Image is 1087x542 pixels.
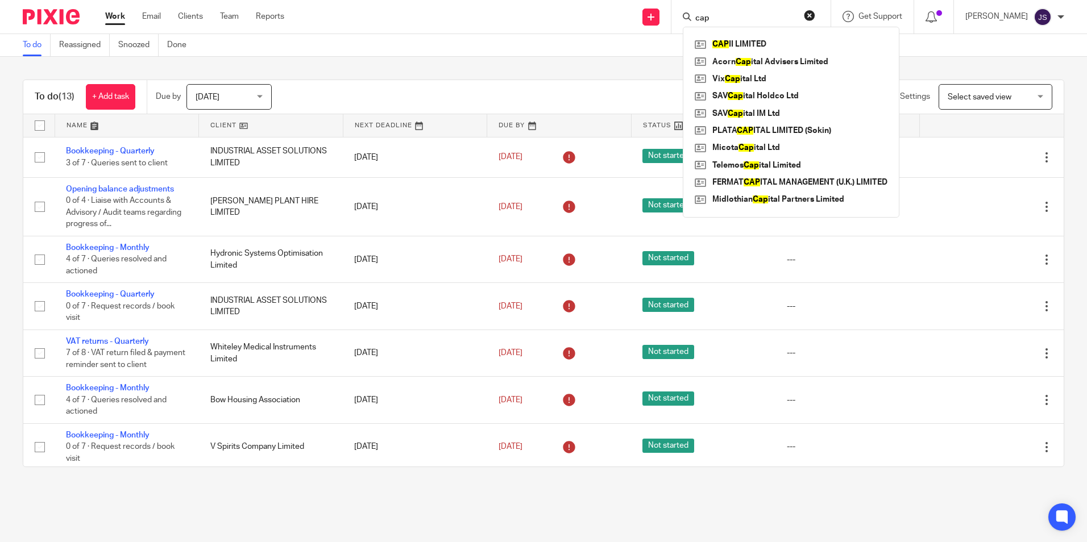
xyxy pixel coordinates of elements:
[199,236,343,282] td: Hydronic Systems Optimisation Limited
[948,93,1011,101] span: Select saved view
[199,177,343,236] td: [PERSON_NAME] PLANT HIRE LIMITED
[105,11,125,22] a: Work
[178,11,203,22] a: Clients
[66,302,175,322] span: 0 of 7 · Request records / book visit
[343,423,487,470] td: [DATE]
[787,254,908,265] div: ---
[66,431,150,439] a: Bookkeeping - Monthly
[256,11,284,22] a: Reports
[499,203,522,211] span: [DATE]
[642,198,694,212] span: Not started
[858,12,902,20] span: Get Support
[1034,8,1052,26] img: svg%3E
[343,236,487,282] td: [DATE]
[499,443,522,451] span: [DATE]
[118,34,159,56] a: Snoozed
[66,443,175,462] span: 0 of 7 · Request records / book visit
[343,283,487,330] td: [DATE]
[642,251,694,265] span: Not started
[156,91,181,102] p: Due by
[23,34,51,56] a: To do
[881,93,930,101] span: View Settings
[787,441,908,452] div: ---
[499,396,522,404] span: [DATE]
[66,384,150,392] a: Bookkeeping - Monthly
[199,377,343,423] td: Bow Housing Association
[66,290,155,298] a: Bookkeeping - Quarterly
[86,84,135,110] a: + Add task
[66,147,155,155] a: Bookkeeping - Quarterly
[66,396,167,416] span: 4 of 7 · Queries resolved and actioned
[787,301,908,312] div: ---
[35,91,74,103] h1: To do
[694,14,796,24] input: Search
[642,391,694,406] span: Not started
[787,347,908,358] div: ---
[66,197,181,228] span: 0 of 4 · Liaise with Accounts & Advisory / Audit teams regarding progress of...
[66,159,168,167] span: 3 of 7 · Queries sent to client
[23,9,80,24] img: Pixie
[199,137,343,177] td: INDUSTRIAL ASSET SOLUTIONS LIMITED
[199,423,343,470] td: V Spirits Company Limited
[199,330,343,376] td: Whiteley Medical Instruments Limited
[642,345,694,359] span: Not started
[642,439,694,453] span: Not started
[66,256,167,276] span: 4 of 7 · Queries resolved and actioned
[965,11,1028,22] p: [PERSON_NAME]
[343,177,487,236] td: [DATE]
[59,34,110,56] a: Reassigned
[220,11,239,22] a: Team
[66,244,150,252] a: Bookkeeping - Monthly
[499,349,522,357] span: [DATE]
[343,330,487,376] td: [DATE]
[499,153,522,161] span: [DATE]
[199,283,343,330] td: INDUSTRIAL ASSET SOLUTIONS LIMITED
[59,92,74,101] span: (13)
[66,349,185,369] span: 7 of 8 · VAT return filed & payment reminder sent to client
[804,10,815,21] button: Clear
[499,302,522,310] span: [DATE]
[142,11,161,22] a: Email
[343,377,487,423] td: [DATE]
[66,337,149,345] a: VAT returns - Quarterly
[66,185,174,193] a: Opening balance adjustments
[499,256,522,264] span: [DATE]
[787,394,908,406] div: ---
[642,298,694,312] span: Not started
[343,137,487,177] td: [DATE]
[196,93,219,101] span: [DATE]
[642,149,694,163] span: Not started
[167,34,195,56] a: Done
